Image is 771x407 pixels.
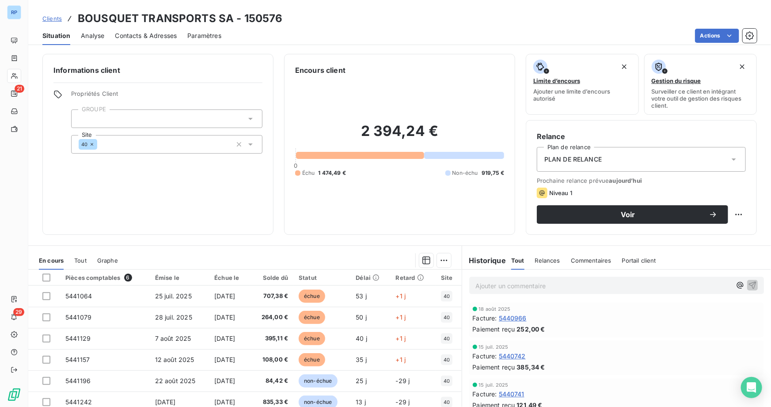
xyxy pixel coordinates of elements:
[356,356,367,363] span: 35 j
[652,88,750,109] span: Surveiller ce client en intégrant votre outil de gestion des risques client.
[444,378,450,384] span: 40
[124,274,132,282] span: 6
[299,332,325,345] span: échue
[479,306,511,312] span: 18 août 2025
[622,257,656,264] span: Portail client
[299,374,337,388] span: non-échue
[517,362,545,372] span: 385,34 €
[479,382,509,388] span: 15 juil. 2025
[155,356,194,363] span: 12 août 2025
[473,362,515,372] span: Paiement reçu
[549,189,572,196] span: Niveau 1
[7,388,21,402] img: Logo LeanPay
[255,398,288,407] span: 835,33 €
[695,29,739,43] button: Actions
[396,274,430,281] div: Retard
[452,169,478,177] span: Non-échu
[396,398,410,406] span: -29 j
[396,335,406,342] span: +1 j
[255,355,288,364] span: 108,00 €
[499,351,526,361] span: 5440742
[356,335,367,342] span: 40 j
[356,274,385,281] div: Délai
[97,140,104,148] input: Ajouter une valeur
[214,292,235,300] span: [DATE]
[571,257,611,264] span: Commentaires
[65,335,91,342] span: 5441129
[65,398,92,406] span: 5441242
[517,324,545,334] span: 252,00 €
[444,294,450,299] span: 40
[444,399,450,405] span: 40
[299,311,325,324] span: échue
[7,5,21,19] div: RP
[526,54,639,115] button: Limite d’encoursAjouter une limite d’encours autorisé
[356,313,367,321] span: 50 j
[356,377,367,384] span: 25 j
[97,257,118,264] span: Graphe
[473,313,497,323] span: Facture :
[65,274,144,282] div: Pièces comptables
[65,292,92,300] span: 5441064
[115,31,177,40] span: Contacts & Adresses
[356,292,367,300] span: 53 j
[482,169,504,177] span: 919,75 €
[652,77,701,84] span: Gestion du risque
[53,65,262,75] h6: Informations client
[255,274,288,281] div: Solde dû
[537,205,728,224] button: Voir
[214,356,235,363] span: [DATE]
[499,313,527,323] span: 5440966
[544,155,602,164] span: PLAN DE RELANCE
[78,11,283,26] h3: BOUSQUET TRANSPORTS SA - 150576
[356,398,366,406] span: 13 j
[396,292,406,300] span: +1 j
[299,290,325,303] span: échue
[42,31,70,40] span: Situation
[255,334,288,343] span: 395,11 €
[499,389,524,399] span: 5440741
[396,356,406,363] span: +1 j
[319,169,346,177] span: 1 474,49 €
[462,255,506,266] h6: Historique
[81,142,87,147] span: 40
[155,292,192,300] span: 25 juil. 2025
[13,308,24,316] span: 29
[255,313,288,322] span: 264,00 €
[214,377,235,384] span: [DATE]
[155,335,191,342] span: 7 août 2025
[444,315,450,320] span: 40
[396,313,406,321] span: +1 j
[295,122,504,149] h2: 2 394,24 €
[533,88,631,102] span: Ajouter une limite d’encours autorisé
[81,31,104,40] span: Analyse
[255,292,288,301] span: 707,38 €
[535,257,560,264] span: Relances
[473,324,515,334] span: Paiement reçu
[609,177,642,184] span: aujourd’hui
[42,15,62,22] span: Clients
[65,313,91,321] span: 5441079
[644,54,757,115] button: Gestion du risqueSurveiller ce client en intégrant votre outil de gestion des risques client.
[299,274,345,281] div: Statut
[15,85,24,93] span: 21
[255,377,288,385] span: 84,42 €
[155,398,176,406] span: [DATE]
[187,31,221,40] span: Paramètres
[214,274,245,281] div: Échue le
[441,274,456,281] div: Site
[155,313,192,321] span: 28 juil. 2025
[302,169,315,177] span: Échu
[42,14,62,23] a: Clients
[473,389,497,399] span: Facture :
[294,162,297,169] span: 0
[299,353,325,366] span: échue
[214,335,235,342] span: [DATE]
[547,211,709,218] span: Voir
[214,398,235,406] span: [DATE]
[155,377,196,384] span: 22 août 2025
[473,351,497,361] span: Facture :
[295,65,346,75] h6: Encours client
[214,313,235,321] span: [DATE]
[444,336,450,341] span: 40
